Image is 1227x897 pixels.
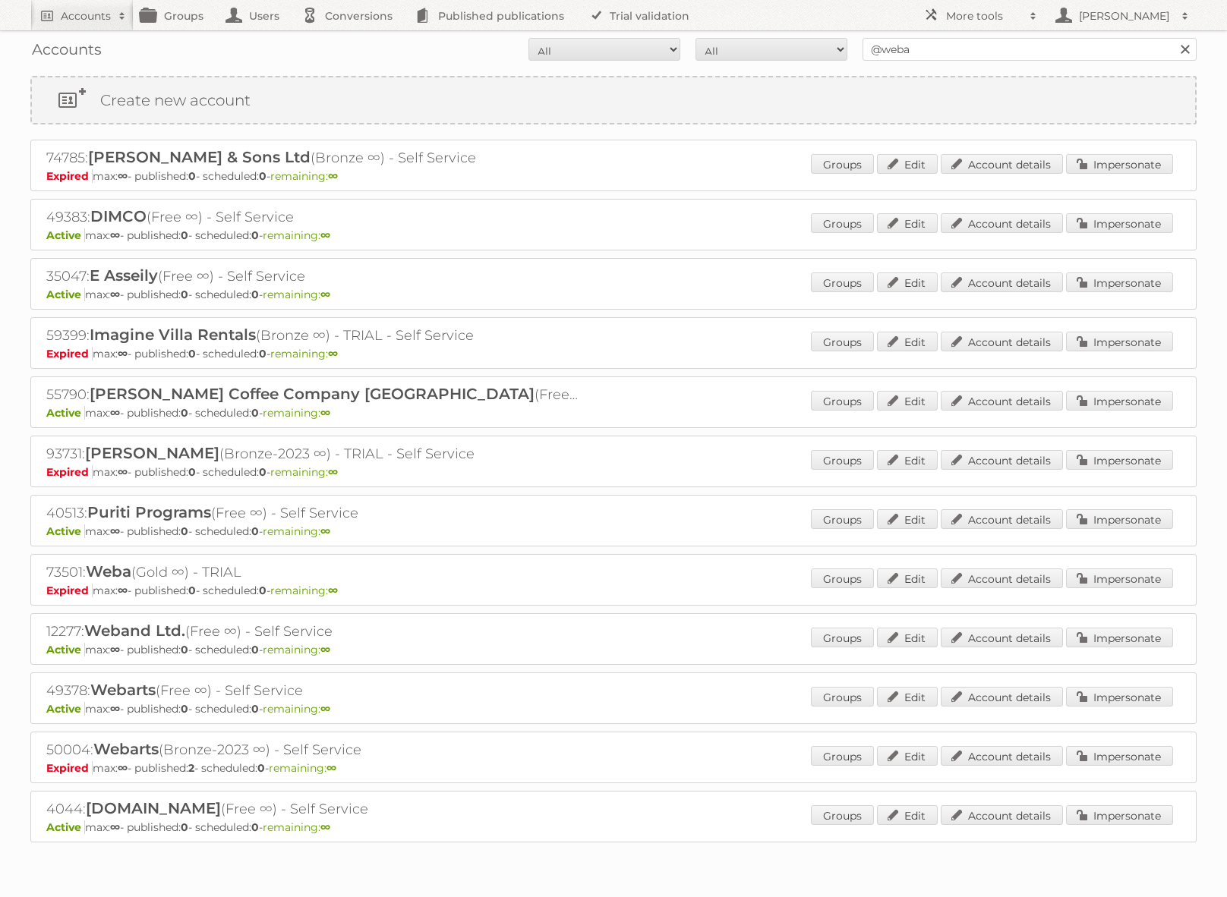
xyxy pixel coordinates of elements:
[811,154,874,174] a: Groups
[811,509,874,529] a: Groups
[877,154,938,174] a: Edit
[46,761,1181,775] p: max: - published: - scheduled: -
[877,628,938,647] a: Edit
[46,465,93,479] span: Expired
[181,820,188,834] strong: 0
[84,622,185,640] span: Weband Ltd.
[251,643,259,656] strong: 0
[1066,391,1173,411] a: Impersonate
[46,169,1181,183] p: max: - published: - scheduled: -
[941,805,1063,825] a: Account details
[61,8,111,24] h2: Accounts
[90,326,256,344] span: Imagine Villa Rentals
[110,820,120,834] strong: ∞
[46,584,1181,597] p: max: - published: - scheduled: -
[320,228,330,242] strong: ∞
[118,761,128,775] strong: ∞
[46,347,1181,360] p: max: - published: - scheduled: -
[328,347,338,360] strong: ∞
[259,169,267,183] strong: 0
[110,643,120,656] strong: ∞
[328,465,338,479] strong: ∞
[251,228,259,242] strong: 0
[811,628,874,647] a: Groups
[46,643,85,656] span: Active
[259,465,267,479] strong: 0
[118,169,128,183] strong: ∞
[941,568,1063,588] a: Account details
[877,332,938,351] a: Edit
[941,391,1063,411] a: Account details
[46,622,578,641] h2: 12277: (Free ∞) - Self Service
[86,562,131,581] span: Weba
[811,568,874,588] a: Groups
[188,347,196,360] strong: 0
[320,643,330,656] strong: ∞
[811,805,874,825] a: Groups
[259,347,267,360] strong: 0
[263,228,330,242] span: remaining:
[110,702,120,716] strong: ∞
[811,391,874,411] a: Groups
[270,465,338,479] span: remaining:
[263,288,330,301] span: remaining:
[270,347,338,360] span: remaining:
[46,643,1181,656] p: max: - published: - scheduled: -
[269,761,336,775] span: remaining:
[877,450,938,470] a: Edit
[1066,805,1173,825] a: Impersonate
[811,450,874,470] a: Groups
[263,524,330,538] span: remaining:
[181,702,188,716] strong: 0
[46,228,1181,242] p: max: - published: - scheduled: -
[1066,213,1173,233] a: Impersonate
[941,154,1063,174] a: Account details
[46,385,578,404] h2: 55790: (Free ∞) - Self Service
[90,266,158,285] span: E Asseily
[110,288,120,301] strong: ∞
[1066,450,1173,470] a: Impersonate
[46,524,1181,538] p: max: - published: - scheduled: -
[263,406,330,420] span: remaining:
[877,746,938,766] a: Edit
[941,272,1063,292] a: Account details
[811,332,874,351] a: Groups
[46,584,93,597] span: Expired
[46,207,578,227] h2: 49383: (Free ∞) - Self Service
[181,643,188,656] strong: 0
[811,272,874,292] a: Groups
[877,391,938,411] a: Edit
[263,643,330,656] span: remaining:
[1066,272,1173,292] a: Impersonate
[877,213,938,233] a: Edit
[46,347,93,360] span: Expired
[1066,154,1173,174] a: Impersonate
[877,805,938,825] a: Edit
[263,702,330,716] span: remaining:
[320,702,330,716] strong: ∞
[1066,568,1173,588] a: Impersonate
[188,465,196,479] strong: 0
[811,213,874,233] a: Groups
[90,207,147,225] span: DIMCO
[181,228,188,242] strong: 0
[46,562,578,582] h2: 73501: (Gold ∞) - TRIAL
[85,444,219,462] span: [PERSON_NAME]
[46,465,1181,479] p: max: - published: - scheduled: -
[46,740,578,760] h2: 50004: (Bronze-2023 ∞) - Self Service
[263,820,330,834] span: remaining:
[86,799,221,817] span: [DOMAIN_NAME]
[46,820,1181,834] p: max: - published: - scheduled: -
[188,169,196,183] strong: 0
[941,746,1063,766] a: Account details
[1066,332,1173,351] a: Impersonate
[110,524,120,538] strong: ∞
[88,148,311,166] span: [PERSON_NAME] & Sons Ltd
[320,524,330,538] strong: ∞
[1066,509,1173,529] a: Impersonate
[328,169,338,183] strong: ∞
[46,228,85,242] span: Active
[1066,628,1173,647] a: Impersonate
[259,584,267,597] strong: 0
[1066,687,1173,707] a: Impersonate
